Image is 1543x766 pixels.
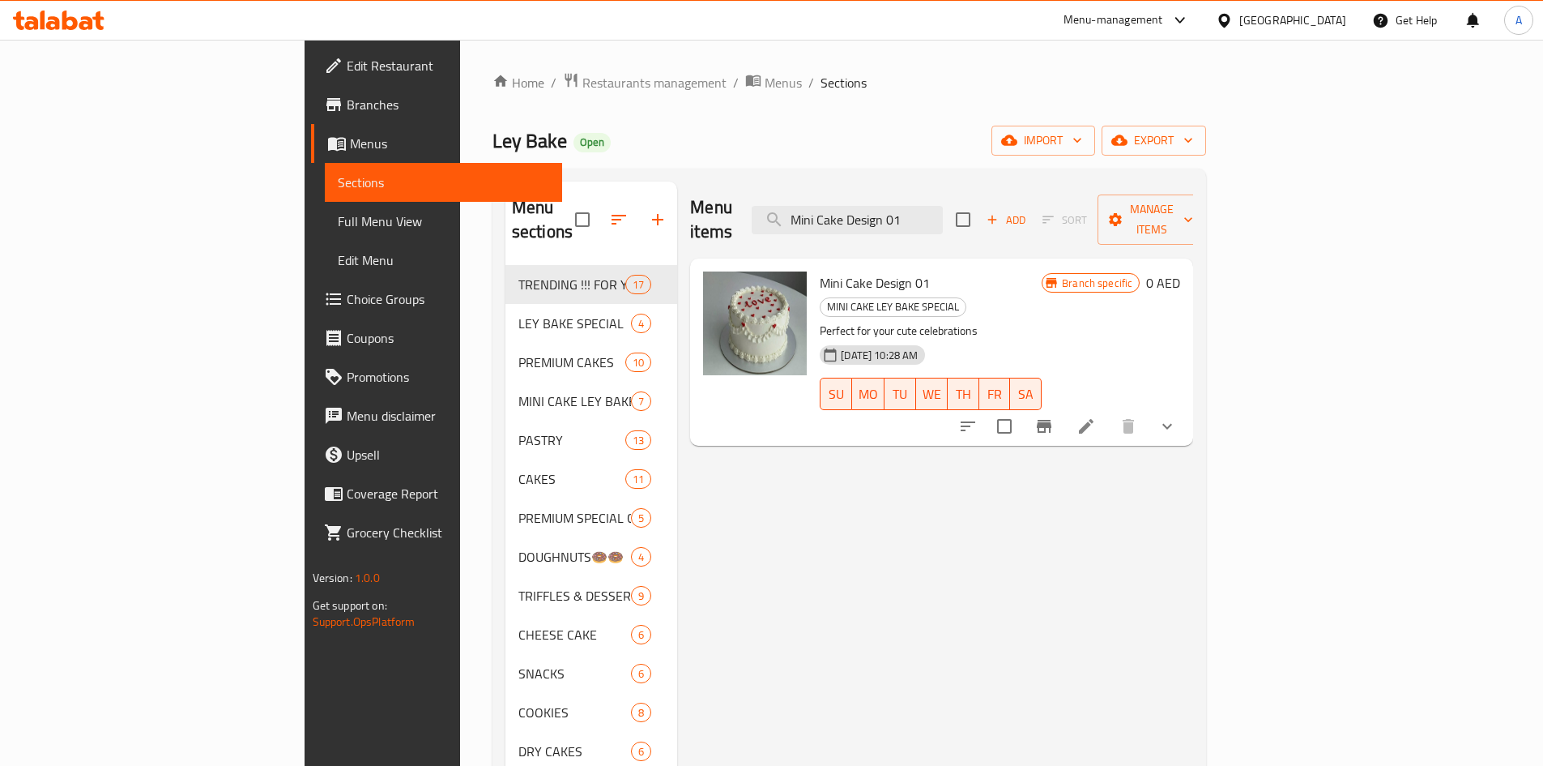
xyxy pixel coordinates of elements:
[518,353,625,372] span: PREMIUM CAKES
[518,625,631,644] div: CHEESE CAKE
[573,133,611,152] div: Open
[916,378,948,410] button: WE
[563,72,727,93] a: Restaurants management
[518,392,631,411] div: MINI CAKE LEY BAKE SPECIAL
[505,654,677,693] div: SNACKS6
[1010,378,1042,410] button: SA
[505,460,677,499] div: CAKES11
[518,547,631,567] span: DOUGHNUTS🍩🍩
[347,367,549,387] span: Promotions
[631,392,651,411] div: items
[582,73,727,92] span: Restaurants management
[338,212,549,231] span: Full Menu View
[631,664,651,683] div: items
[690,195,732,244] h2: Menu items
[980,208,1032,233] button: Add
[518,508,631,528] div: PREMIUM SPECIAL CAKES
[505,615,677,654] div: CHEESE CAKE6
[1063,11,1163,30] div: Menu-management
[991,126,1095,156] button: import
[505,304,677,343] div: LEY BAKE SPECIAL4
[1109,407,1148,446] button: delete
[834,348,924,363] span: [DATE] 10:28 AM
[350,134,549,153] span: Menus
[820,378,852,410] button: SU
[347,445,549,464] span: Upsell
[518,275,625,294] span: TRENDING !!! FOR YOU
[884,378,916,410] button: TU
[518,703,631,722] div: COOKIES
[948,407,987,446] button: sort-choices
[632,394,650,409] span: 7
[518,586,631,606] span: TRIFFLES & DESSERT
[565,203,599,237] span: Select all sections
[311,396,562,435] a: Menu disclaimer
[505,421,677,460] div: PASTRY13
[632,705,650,721] span: 8
[347,56,549,75] span: Edit Restaurant
[745,72,802,93] a: Menus
[599,200,638,239] span: Sort sections
[631,625,651,644] div: items
[632,666,650,682] span: 6
[1025,407,1063,446] button: Branch-specific-item
[859,383,878,406] span: MO
[632,511,650,526] span: 5
[625,275,651,294] div: items
[626,433,650,448] span: 13
[518,742,631,761] span: DRY CAKES
[752,206,943,234] input: search
[625,469,651,489] div: items
[820,271,930,295] span: Mini Cake Design 01
[492,72,1207,93] nav: breadcrumb
[325,163,562,202] a: Sections
[1017,383,1035,406] span: SA
[626,355,650,370] span: 10
[1239,11,1346,29] div: [GEOGRAPHIC_DATA]
[631,508,651,528] div: items
[505,693,677,732] div: COOKIES8
[631,314,651,333] div: items
[505,382,677,421] div: MINI CAKE LEY BAKE SPECIAL7
[311,357,562,396] a: Promotions
[347,289,549,309] span: Choice Groups
[347,523,549,542] span: Grocery Checklist
[852,378,884,410] button: MO
[631,742,651,761] div: items
[313,595,387,616] span: Get support on:
[311,280,562,319] a: Choice Groups
[313,611,416,632] a: Support.OpsPlatform
[827,383,846,406] span: SU
[338,250,549,270] span: Edit Menu
[505,499,677,537] div: PREMIUM SPECIAL CAKES5
[1004,131,1082,151] span: import
[638,200,677,239] button: Add section
[946,203,980,237] span: Select section
[625,353,651,372] div: items
[518,664,631,683] div: SNACKS
[820,297,966,317] div: MINI CAKE LEY BAKE SPECIAL
[1115,131,1193,151] span: export
[631,703,651,722] div: items
[505,343,677,382] div: PREMIUM CAKES10
[1032,208,1098,233] span: Select section first
[631,586,651,606] div: items
[338,173,549,192] span: Sections
[632,744,650,760] span: 6
[625,430,651,450] div: items
[1055,276,1139,291] span: Branch specific
[703,272,807,375] img: Mini Cake Design 01
[505,537,677,576] div: DOUGHNUTS🍩🍩4
[891,383,910,406] span: TU
[1098,195,1206,245] button: Manage items
[311,319,562,357] a: Coupons
[626,472,650,487] span: 11
[631,547,651,567] div: items
[518,469,625,489] span: CAKES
